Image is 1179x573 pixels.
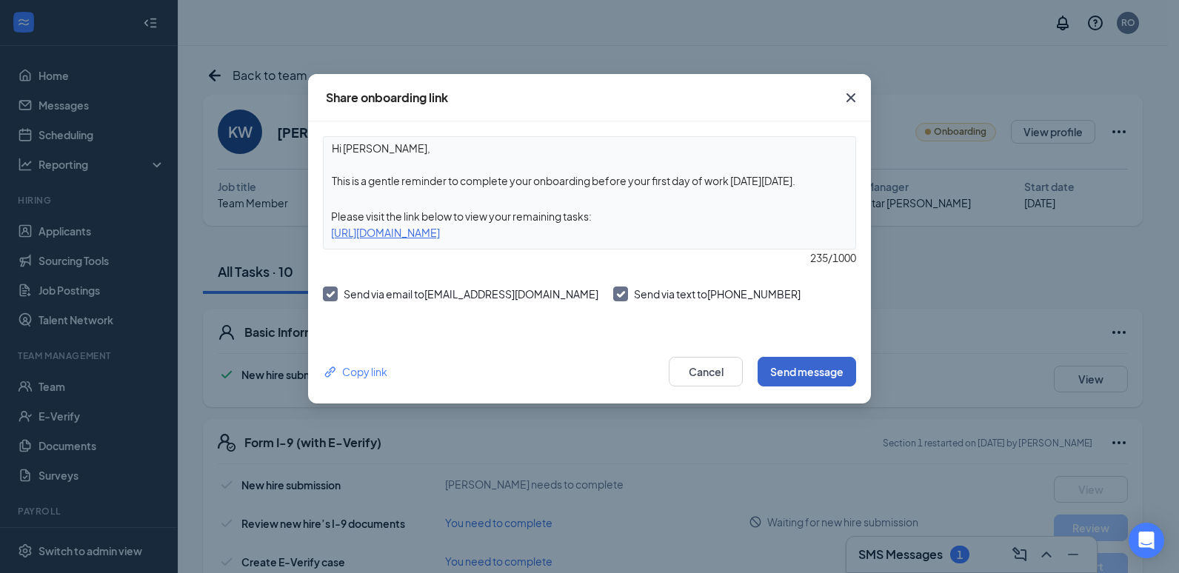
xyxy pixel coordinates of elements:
svg: Cross [842,89,860,107]
svg: Link [323,364,338,380]
div: Please visit the link below to view your remaining tasks: [324,208,855,224]
div: Copy link [323,363,387,380]
button: Link Copy link [323,363,387,380]
textarea: Hi [PERSON_NAME], This is a gentle reminder to complete your onboarding before your first day of ... [324,137,855,192]
div: [URL][DOMAIN_NAME] [324,224,855,241]
button: Send message [758,357,856,386]
div: 235 / 1000 [323,249,856,266]
button: Cancel [669,357,743,386]
button: Close [831,74,871,121]
span: Send via email to [EMAIL_ADDRESS][DOMAIN_NAME] [344,287,598,301]
span: Send via text to [PHONE_NUMBER] [634,287,801,301]
div: Share onboarding link [326,90,448,106]
div: Open Intercom Messenger [1129,523,1164,558]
